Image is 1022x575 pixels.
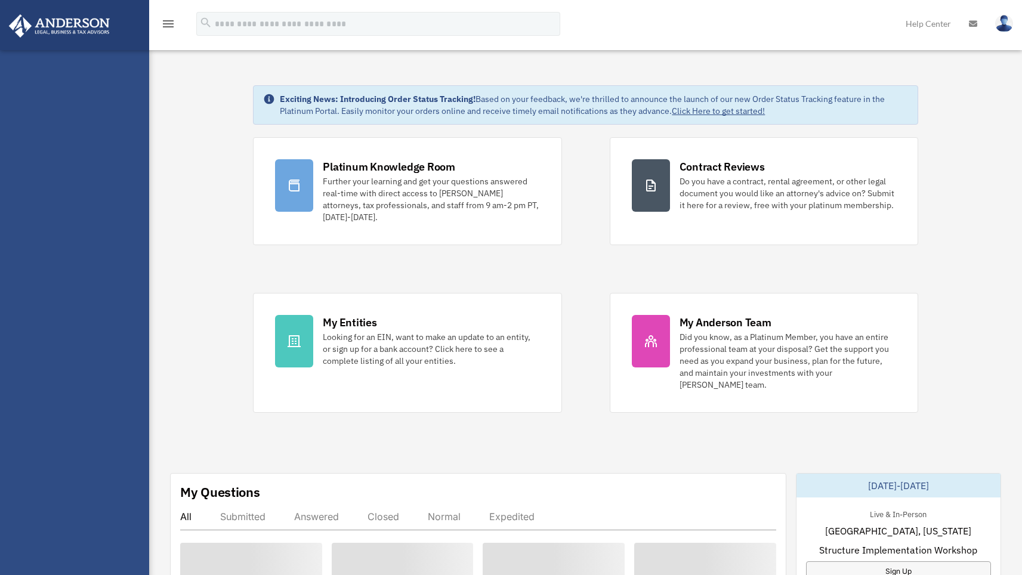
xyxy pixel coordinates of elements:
div: My Questions [180,483,260,501]
div: My Anderson Team [680,315,771,330]
div: Platinum Knowledge Room [323,159,455,174]
i: menu [161,17,175,31]
a: menu [161,21,175,31]
div: Contract Reviews [680,159,765,174]
a: My Anderson Team Did you know, as a Platinum Member, you have an entire professional team at your... [610,293,918,413]
a: Contract Reviews Do you have a contract, rental agreement, or other legal document you would like... [610,137,918,245]
a: My Entities Looking for an EIN, want to make an update to an entity, or sign up for a bank accoun... [253,293,561,413]
div: Answered [294,511,339,523]
strong: Exciting News: Introducing Order Status Tracking! [280,94,476,104]
div: My Entities [323,315,376,330]
i: search [199,16,212,29]
img: Anderson Advisors Platinum Portal [5,14,113,38]
div: Normal [428,511,461,523]
div: All [180,511,192,523]
img: User Pic [995,15,1013,32]
span: Structure Implementation Workshop [819,543,977,557]
div: [DATE]-[DATE] [796,474,1001,497]
div: Submitted [220,511,265,523]
div: Based on your feedback, we're thrilled to announce the launch of our new Order Status Tracking fe... [280,93,907,117]
a: Platinum Knowledge Room Further your learning and get your questions answered real-time with dire... [253,137,561,245]
div: Expedited [489,511,535,523]
a: Click Here to get started! [672,106,765,116]
div: Do you have a contract, rental agreement, or other legal document you would like an attorney's ad... [680,175,896,211]
span: [GEOGRAPHIC_DATA], [US_STATE] [825,524,971,538]
div: Did you know, as a Platinum Member, you have an entire professional team at your disposal? Get th... [680,331,896,391]
div: Further your learning and get your questions answered real-time with direct access to [PERSON_NAM... [323,175,539,223]
div: Live & In-Person [860,507,936,520]
div: Looking for an EIN, want to make an update to an entity, or sign up for a bank account? Click her... [323,331,539,367]
div: Closed [368,511,399,523]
